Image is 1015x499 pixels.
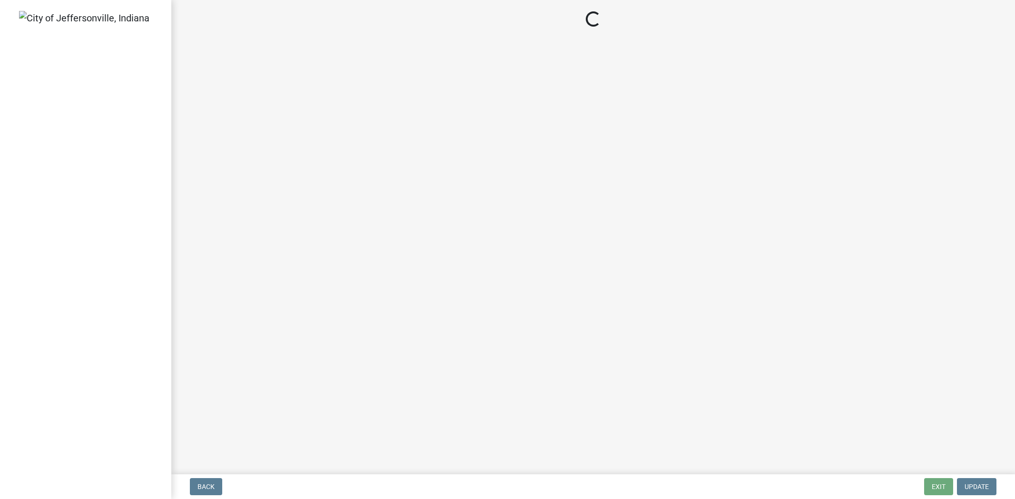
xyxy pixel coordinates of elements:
[197,483,215,490] span: Back
[965,483,989,490] span: Update
[19,11,149,25] img: City of Jeffersonville, Indiana
[190,478,222,495] button: Back
[957,478,996,495] button: Update
[924,478,953,495] button: Exit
